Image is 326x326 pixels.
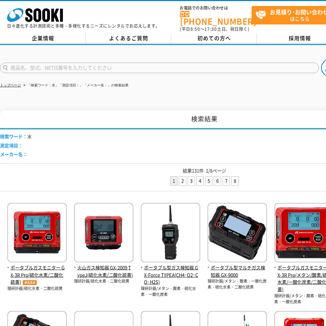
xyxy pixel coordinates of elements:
a: 3 [188,177,195,185]
a: 4 [197,177,203,185]
li: 「検索ワード：水」「測定項目：」「メーカー名：」の検索結果 [22,82,129,89]
a: 2 [179,177,186,185]
img: GX-2009 TypeJ(硫化水素/二酸化硫黄) [74,203,133,264]
span: 8:50 [190,26,200,32]
span: ポータブル型ガス検知器 GX-Force TYPEA(CH4･O2･CO･H2S) [141,264,200,286]
a: ポータブルガスモニター GX-3R Pro(硫化水素/二酸化硫黄)オススメ [7,257,67,286]
a: 火山ガス検知器 GX-2009 TypeJ(硫化水素/二酸化硫黄) [74,257,133,278]
img: GX-9000 [208,203,267,264]
a: 8 [232,177,238,185]
span: ポータブル型マルチガス検知器 GX-9000 [208,264,267,279]
a: 初めての方へ [171,33,257,44]
a: 6 [214,177,221,185]
p: 理研計器/メタン・酸素・硫化水素・一酸化炭素 [141,286,200,297]
span: 火山ガス検知器 GX-2009 TypeJ(硫化水素/二酸化硫黄) [74,264,133,279]
a: よくあるご質問 [86,33,171,44]
a: ポータブル型ガス検知器 GX-Force TYPEA(CH4･O2･CO･H2S) [141,257,200,286]
img: GX-3R Pro(硫化水素/二酸化硫黄) [7,203,67,264]
p: 理研計器/硫化水素・二酸化硫黄 [7,286,67,292]
span: 17:30 [204,26,217,32]
span: お電話でのお問い合わせは [180,6,252,10]
span: 初めての方へ [197,34,231,42]
a: ポータブル型マルチガス検知器 GX-9000 [208,257,267,278]
li: 1 [170,176,178,186]
img: GX-Force TYPEA(CH4･O2･CO･H2S) [141,203,200,264]
p: 理研計器/硫化水素・二酸化硫黄 [74,278,133,284]
span: ポータブルガスモニター GX-3R Pro(硫化水素/二酸化硫黄) [7,264,67,286]
a: 5 [205,177,212,185]
a: 7 [223,177,230,185]
a: [PHONE_NUMBER] [180,11,252,25]
p: 日々進化する計測技術と多種・多様化するニーズにレンタルでお応えします。 [7,24,160,28]
img: オススメ [21,280,38,285]
p: 理研計器/メタン・酸素・一酸化炭素・硫化水素・二酸化硫黄 [208,278,267,290]
span: (平日 ～ 土日、祝日除く) [180,26,249,32]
